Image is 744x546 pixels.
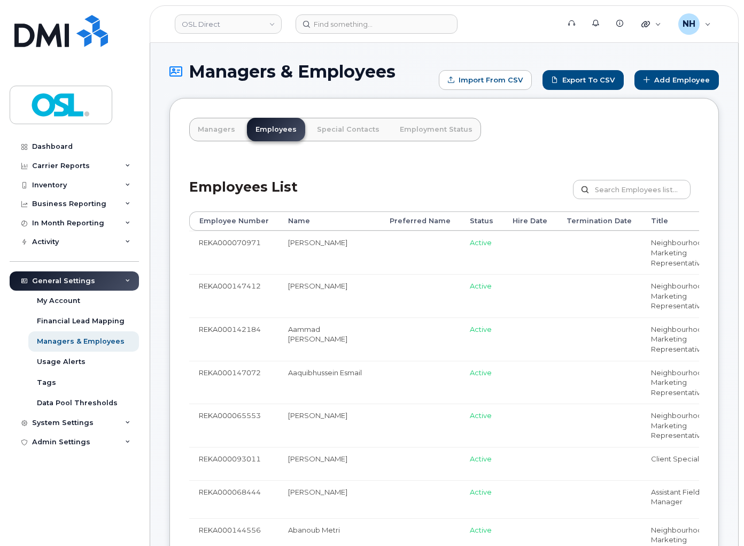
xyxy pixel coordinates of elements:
td: Neighbourhood Marketing Representative [641,231,717,274]
a: Managers [189,118,244,141]
th: Status [460,211,503,231]
td: REKA000147072 [189,361,278,404]
th: Preferred Name [380,211,460,231]
a: Employment Status [391,118,481,141]
th: Name [278,211,380,231]
h2: Employees List [189,180,298,211]
a: Special Contacts [308,118,388,141]
td: Client Specialist [641,447,717,480]
span: Active [470,488,492,496]
a: Export to CSV [542,70,624,90]
td: REKA000065553 [189,404,278,447]
td: [PERSON_NAME] [278,231,380,274]
a: Employees [247,118,305,141]
td: REKA000093011 [189,447,278,480]
th: Hire Date [503,211,557,231]
td: Neighbourhood Marketing Representative [641,404,717,447]
td: Aammad [PERSON_NAME] [278,317,380,361]
span: Active [470,282,492,290]
td: [PERSON_NAME] [278,274,380,317]
span: Active [470,238,492,247]
span: Active [470,325,492,333]
td: [PERSON_NAME] [278,404,380,447]
td: Assistant Field Manager [641,480,717,518]
span: Active [470,454,492,463]
th: Title [641,211,717,231]
th: Termination Date [557,211,641,231]
td: Neighbourhood Marketing Representative [641,317,717,361]
span: Active [470,526,492,534]
span: Active [470,368,492,377]
td: [PERSON_NAME] [278,480,380,518]
td: REKA000068444 [189,480,278,518]
td: REKA000142184 [189,317,278,361]
td: Aaquibhussein Esmail [278,361,380,404]
th: Employee Number [189,211,278,231]
a: Add Employee [634,70,719,90]
td: Neighbourhood Marketing Representative [641,361,717,404]
h1: Managers & Employees [169,62,433,81]
td: Neighbourhood Marketing Representative [641,274,717,317]
td: [PERSON_NAME] [278,447,380,480]
form: Import from CSV [439,70,532,90]
td: REKA000070971 [189,231,278,274]
td: REKA000147412 [189,274,278,317]
span: Active [470,411,492,420]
